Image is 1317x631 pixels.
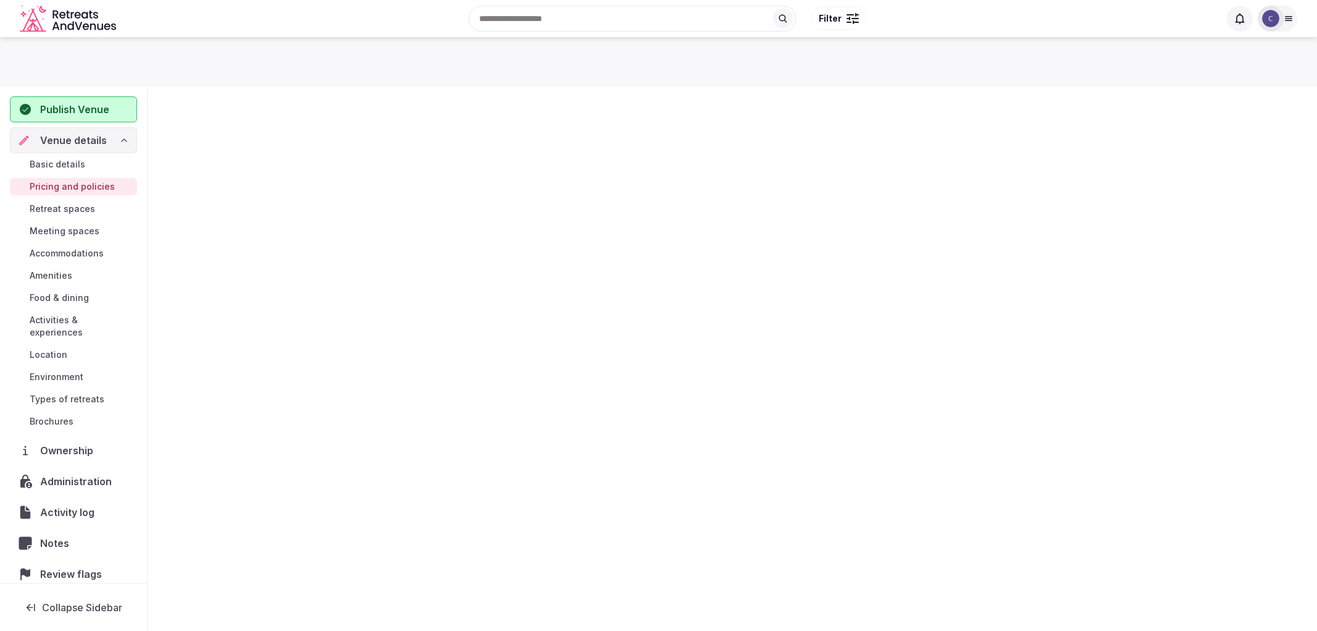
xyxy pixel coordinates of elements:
[10,311,137,341] a: Activities & experiences
[30,314,132,339] span: Activities & experiences
[40,133,107,148] span: Venue details
[30,349,67,361] span: Location
[10,594,137,621] button: Collapse Sidebar
[30,371,83,383] span: Environment
[30,292,89,304] span: Food & dining
[30,225,99,237] span: Meeting spaces
[30,203,95,215] span: Retreat spaces
[10,200,137,218] a: Retreat spaces
[819,12,842,25] span: Filter
[10,368,137,386] a: Environment
[10,267,137,284] a: Amenities
[40,505,99,520] span: Activity log
[10,499,137,525] a: Activity log
[10,178,137,195] a: Pricing and policies
[40,536,74,551] span: Notes
[40,567,107,582] span: Review flags
[30,415,73,428] span: Brochures
[30,180,115,193] span: Pricing and policies
[20,5,119,33] svg: Retreats and Venues company logo
[30,269,72,282] span: Amenities
[10,156,137,173] a: Basic details
[10,530,137,556] a: Notes
[10,346,137,363] a: Location
[40,443,98,458] span: Ownership
[30,393,104,405] span: Types of retreats
[10,438,137,464] a: Ownership
[10,96,137,122] button: Publish Venue
[30,158,85,171] span: Basic details
[10,413,137,430] a: Brochures
[40,474,117,489] span: Administration
[10,561,137,587] a: Review flags
[811,7,867,30] button: Filter
[10,222,137,240] a: Meeting spaces
[20,5,119,33] a: Visit the homepage
[42,601,122,614] span: Collapse Sidebar
[1262,10,1279,27] img: Catherine Mesina
[10,391,137,408] a: Types of retreats
[10,289,137,307] a: Food & dining
[10,245,137,262] a: Accommodations
[40,102,109,117] span: Publish Venue
[10,468,137,494] a: Administration
[30,247,104,260] span: Accommodations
